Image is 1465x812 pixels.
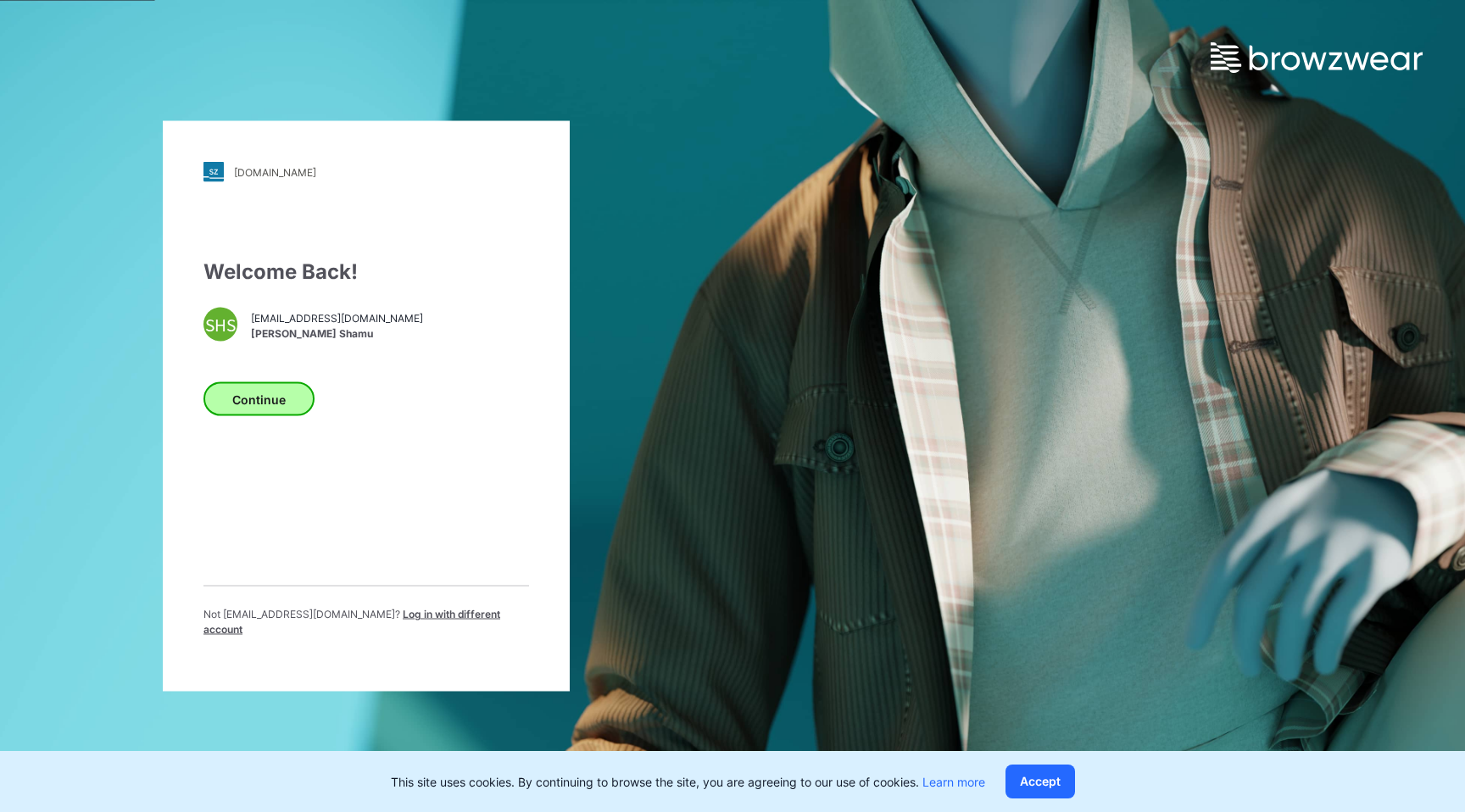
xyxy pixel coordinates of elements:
div: SHS [203,308,237,342]
img: browzwear-logo.e42bd6dac1945053ebaf764b6aa21510.svg [1211,42,1423,73]
span: [EMAIL_ADDRESS][DOMAIN_NAME] [251,310,423,325]
span: [PERSON_NAME] Shamu [251,325,423,341]
img: stylezone-logo.562084cfcfab977791bfbf7441f1a819.svg [203,162,224,182]
p: Not [EMAIL_ADDRESS][DOMAIN_NAME] ? [203,607,529,637]
div: [DOMAIN_NAME] [234,165,316,178]
button: Accept [1005,765,1075,798]
button: Continue [203,382,315,416]
div: Welcome Back! [203,257,529,287]
a: [DOMAIN_NAME] [203,162,529,182]
p: This site uses cookies. By continuing to browse the site, you are agreeing to our use of cookies. [391,773,985,791]
a: Learn more [922,775,985,789]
